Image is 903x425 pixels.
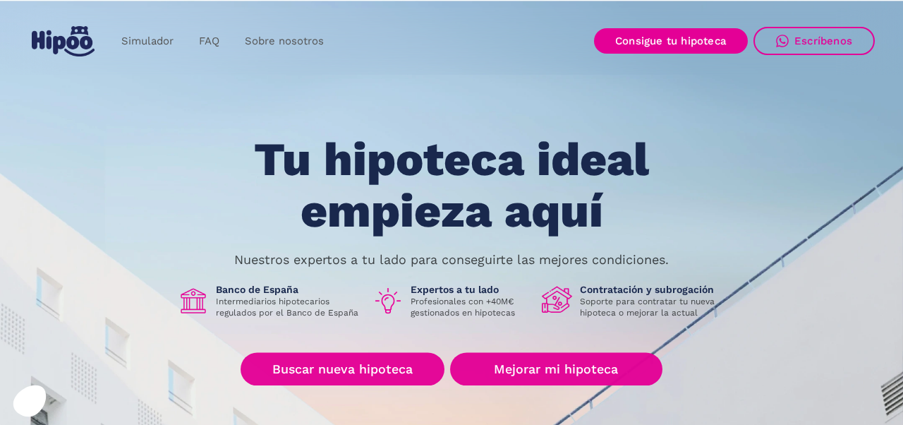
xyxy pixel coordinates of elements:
[411,297,531,319] p: Profesionales con +40M€ gestionados en hipotecas
[450,353,662,386] a: Mejorar mi hipoteca
[241,353,444,386] a: Buscar nueva hipoteca
[184,134,719,237] h1: Tu hipoteca ideal empieza aquí
[216,284,361,297] h1: Banco de España
[411,284,531,297] h1: Expertos a tu lado
[753,27,875,55] a: Escríbenos
[216,297,361,319] p: Intermediarios hipotecarios regulados por el Banco de España
[580,284,725,297] h1: Contratación y subrogación
[794,35,852,47] div: Escríbenos
[109,28,186,55] a: Simulador
[232,28,337,55] a: Sobre nosotros
[28,20,97,62] a: home
[594,28,748,54] a: Consigue tu hipoteca
[234,254,669,265] p: Nuestros expertos a tu lado para conseguirte las mejores condiciones.
[580,297,725,319] p: Soporte para contratar tu nueva hipoteca o mejorar la actual
[186,28,232,55] a: FAQ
